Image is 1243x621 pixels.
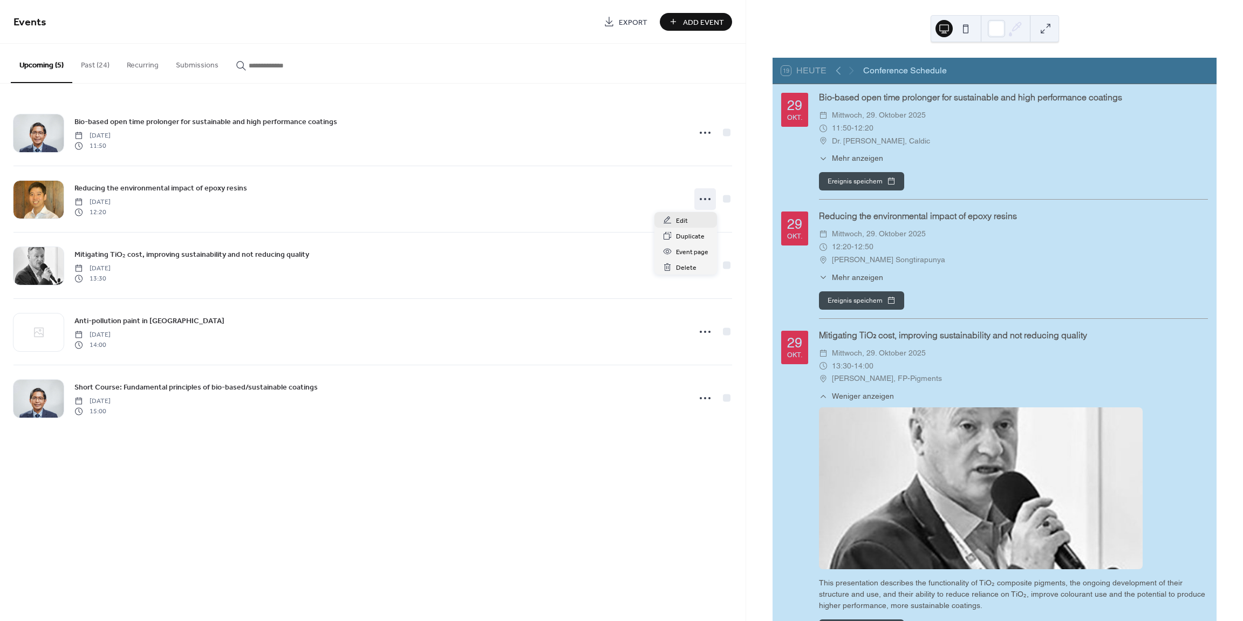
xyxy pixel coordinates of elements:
span: 11:50 [74,141,111,151]
div: Reducing the environmental impact of epoxy resins [819,209,1208,222]
div: ​ [819,109,828,122]
span: 15:00 [74,406,111,416]
span: Delete [676,262,696,274]
span: [DATE] [74,264,111,274]
span: Anti-pollution paint in [GEOGRAPHIC_DATA] [74,316,224,327]
span: Add Event [683,17,724,28]
div: ​ [819,272,828,283]
div: 29 [787,99,802,112]
span: 12:20 [832,241,851,254]
div: This presentation describes the functionality of TiO₂ composite pigments, the ongoing development... [819,577,1208,611]
span: Events [13,12,46,33]
div: ​ [819,241,828,254]
span: Mehr anzeigen [832,272,883,283]
span: 12:20 [74,207,111,217]
span: 12:20 [854,122,873,135]
span: 13:30 [832,360,851,373]
span: 12:50 [854,241,873,254]
a: Export [596,13,655,31]
div: ​ [819,372,828,385]
span: - [851,360,854,373]
a: Bio-based open time prolonger for sustainable and high performance coatings [74,115,337,128]
span: Mittwoch, 29. Oktober 2025 [832,228,926,241]
a: Mitigating TiO₂ cost, improving sustainability and not reducing quality [74,248,309,261]
button: ​Mehr anzeigen [819,272,883,283]
span: Event page [676,247,708,258]
span: Mittwoch, 29. Oktober 2025 [832,109,926,122]
a: Anti-pollution paint in [GEOGRAPHIC_DATA] [74,315,224,327]
span: Bio-based open time prolonger for sustainable and high performance coatings [74,117,337,128]
div: Mitigating TiO₂ cost, improving sustainability and not reducing quality [819,329,1208,342]
span: Duplicate [676,231,705,242]
span: Mittwoch, 29. Oktober 2025 [832,347,926,360]
div: Okt. [787,352,802,359]
div: ​ [819,360,828,373]
span: Mehr anzeigen [832,153,883,164]
span: Reducing the environmental impact of epoxy resins [74,183,247,194]
span: 14:00 [74,340,111,350]
div: ​ [819,153,828,164]
span: Export [619,17,647,28]
button: Ereignis speichern [819,172,904,190]
span: [DATE] [74,197,111,207]
span: 13:30 [74,274,111,283]
div: ​ [819,254,828,267]
div: Bio-based open time prolonger for sustainable and high performance coatings [819,91,1208,104]
span: Short Course: Fundamental principles of bio-based/sustainable coatings [74,382,318,393]
div: ​ [819,228,828,241]
span: 14:00 [854,360,873,373]
span: 11:50 [832,122,851,135]
div: ​ [819,135,828,148]
span: [DATE] [74,131,111,141]
div: 29 [787,336,802,350]
div: 29 [787,217,802,231]
span: [PERSON_NAME] Songtirapunya [832,254,945,267]
div: ​ [819,391,828,402]
div: Conference Schedule [863,64,947,77]
span: [DATE] [74,330,111,340]
button: Ereignis speichern [819,291,904,310]
span: Weniger anzeigen [832,391,894,402]
button: ​Mehr anzeigen [819,153,883,164]
span: Mitigating TiO₂ cost, improving sustainability and not reducing quality [74,249,309,261]
button: Submissions [167,44,227,82]
div: Okt. [787,114,802,121]
span: - [851,122,854,135]
button: Upcoming (5) [11,44,72,83]
div: ​ [819,347,828,360]
span: Edit [676,215,688,227]
button: Add Event [660,13,732,31]
button: ​Weniger anzeigen [819,391,894,402]
span: [PERSON_NAME], FP-Pigments [832,372,942,385]
a: Short Course: Fundamental principles of bio-based/sustainable coatings [74,381,318,393]
button: Recurring [118,44,167,82]
div: Okt. [787,233,802,240]
div: ​ [819,122,828,135]
button: Past (24) [72,44,118,82]
span: Dr. [PERSON_NAME], Caldic [832,135,930,148]
a: Reducing the environmental impact of epoxy resins [74,182,247,194]
span: - [851,241,854,254]
span: [DATE] [74,397,111,406]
